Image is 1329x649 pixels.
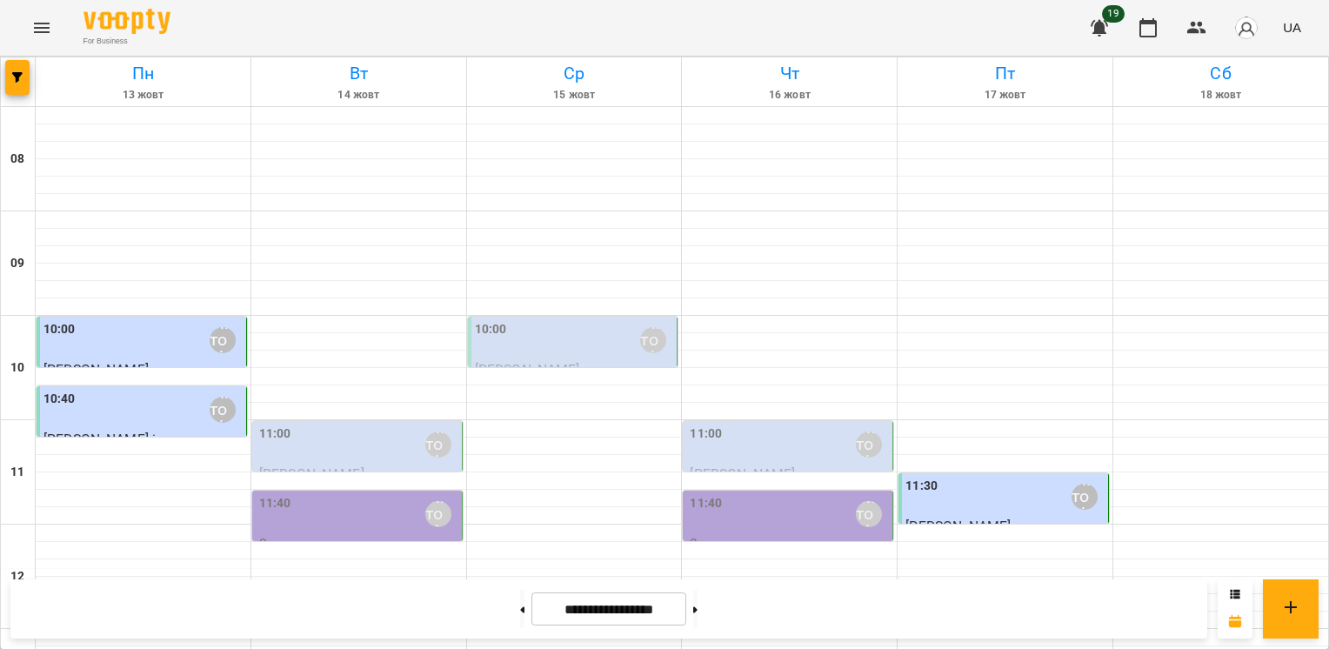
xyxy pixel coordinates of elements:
[1116,60,1326,87] h6: Сб
[254,87,464,104] h6: 14 жовт
[905,518,1011,534] span: [PERSON_NAME]
[685,87,894,104] h6: 16 жовт
[210,397,236,423] div: Вікторія
[690,465,795,482] span: [PERSON_NAME]
[21,7,63,49] button: Menu
[43,361,149,378] span: [PERSON_NAME]
[1116,87,1326,104] h6: 18 жовт
[475,361,580,378] span: [PERSON_NAME]
[1072,484,1098,510] div: Вікторія
[10,463,24,482] h6: 11
[905,477,938,496] label: 11:30
[640,327,666,353] div: Вікторія
[856,432,882,458] div: Вікторія
[259,536,458,551] p: 3
[43,431,188,447] span: [PERSON_NAME] індив
[685,60,894,87] h6: Чт
[43,390,76,409] label: 10:40
[10,150,24,169] h6: 08
[475,320,507,339] label: 10:00
[83,9,170,34] img: Voopty Logo
[1276,11,1308,43] button: UA
[10,358,24,378] h6: 10
[254,60,464,87] h6: Вт
[1102,5,1125,23] span: 19
[1283,18,1301,37] span: UA
[38,60,248,87] h6: Пн
[690,536,889,551] p: 3
[1234,16,1259,40] img: avatar_s.png
[425,501,451,527] div: Вікторія
[259,494,291,513] label: 11:40
[259,425,291,444] label: 11:00
[470,60,679,87] h6: Ср
[900,60,1110,87] h6: Пт
[470,87,679,104] h6: 15 жовт
[10,567,24,586] h6: 12
[900,87,1110,104] h6: 17 жовт
[259,465,364,482] span: [PERSON_NAME]
[425,432,451,458] div: Вікторія
[856,501,882,527] div: Вікторія
[690,494,722,513] label: 11:40
[38,87,248,104] h6: 13 жовт
[10,254,24,273] h6: 09
[690,425,722,444] label: 11:00
[83,36,170,47] span: For Business
[43,320,76,339] label: 10:00
[210,327,236,353] div: Вікторія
